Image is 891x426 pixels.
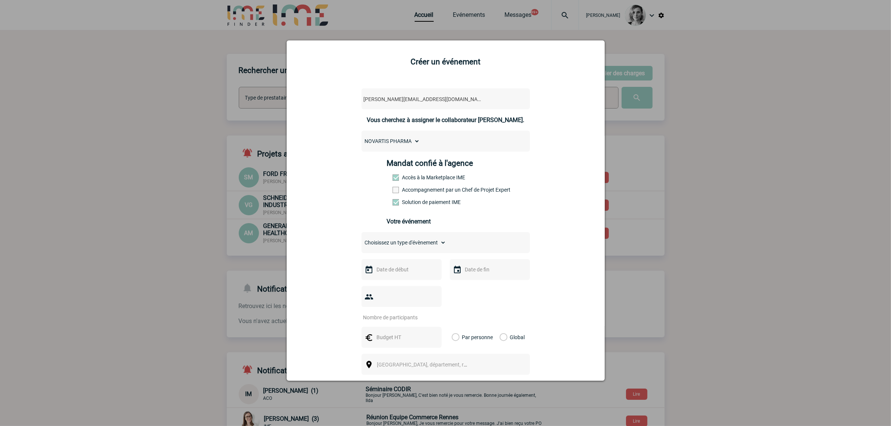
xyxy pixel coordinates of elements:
[296,57,595,66] h2: Créer un événement
[377,362,481,368] span: [GEOGRAPHIC_DATA], département, région...
[375,332,427,342] input: Budget HT
[393,199,425,205] label: Conformité aux process achat client, Prise en charge de la facturation, Mutualisation de plusieur...
[387,159,473,168] h4: Mandat confié à l'agence
[387,218,504,225] h3: Votre événement
[452,327,460,348] label: Par personne
[463,265,515,274] input: Date de fin
[361,94,492,104] span: abdelkader.slimani@novartis.com
[361,116,530,124] p: Vous cherchez à assigner le collaborateur [PERSON_NAME].
[361,313,432,322] input: Nombre de participants
[375,265,427,274] input: Date de début
[500,327,504,348] label: Global
[393,187,425,193] label: Prestation payante
[393,174,425,180] label: Accès à la Marketplace IME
